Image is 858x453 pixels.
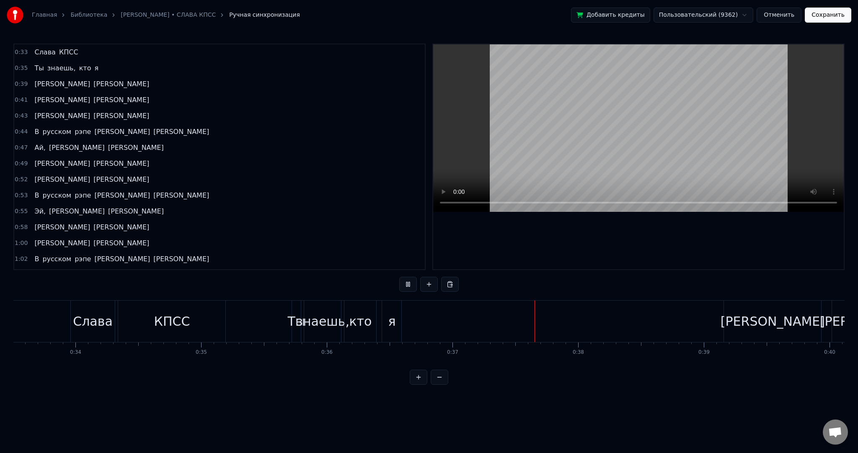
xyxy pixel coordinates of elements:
[34,95,91,105] span: [PERSON_NAME]
[15,239,28,247] span: 1:00
[93,127,151,136] span: [PERSON_NAME]
[824,349,835,356] div: 0:40
[15,80,28,88] span: 0:39
[34,190,40,200] span: В
[48,206,106,216] span: [PERSON_NAME]
[32,11,300,19] nav: breadcrumb
[15,96,28,104] span: 0:41
[15,144,28,152] span: 0:47
[74,254,92,264] span: рэпе
[349,312,372,331] div: кто
[7,7,23,23] img: youka
[93,175,150,184] span: [PERSON_NAME]
[757,8,801,23] button: Отменить
[34,222,91,232] span: [PERSON_NAME]
[34,159,91,168] span: [PERSON_NAME]
[93,190,151,200] span: [PERSON_NAME]
[287,312,305,331] div: Ты
[15,207,28,216] span: 0:55
[93,159,150,168] span: [PERSON_NAME]
[93,95,150,105] span: [PERSON_NAME]
[15,191,28,200] span: 0:53
[196,349,207,356] div: 0:35
[34,127,40,136] span: В
[41,190,72,200] span: русском
[34,175,91,184] span: [PERSON_NAME]
[296,312,349,331] div: знаешь,
[15,64,28,72] span: 0:35
[154,312,190,331] div: КПСС
[93,238,150,248] span: [PERSON_NAME]
[41,127,72,136] span: русском
[388,312,395,331] div: я
[152,190,210,200] span: [PERSON_NAME]
[805,8,851,23] button: Сохранить
[15,223,28,232] span: 0:58
[34,111,91,121] span: [PERSON_NAME]
[152,127,210,136] span: [PERSON_NAME]
[93,79,150,89] span: [PERSON_NAME]
[823,420,848,445] a: Открытый чат
[107,206,165,216] span: [PERSON_NAME]
[48,143,106,152] span: [PERSON_NAME]
[93,63,99,73] span: я
[93,111,150,121] span: [PERSON_NAME]
[34,63,44,73] span: Ты
[41,254,72,264] span: русском
[34,254,40,264] span: В
[15,112,28,120] span: 0:43
[93,222,150,232] span: [PERSON_NAME]
[58,47,79,57] span: КПСС
[73,312,113,331] div: Слава
[70,11,107,19] a: Библиотека
[47,63,77,73] span: знаешь,
[721,312,825,331] div: [PERSON_NAME]
[78,63,92,73] span: кто
[74,190,92,200] span: рэпе
[34,238,91,248] span: [PERSON_NAME]
[121,11,216,19] a: [PERSON_NAME] • СЛАВА КПСС
[15,128,28,136] span: 0:44
[573,349,584,356] div: 0:38
[93,254,151,264] span: [PERSON_NAME]
[15,160,28,168] span: 0:49
[698,349,710,356] div: 0:39
[571,8,650,23] button: Добавить кредиты
[34,79,91,89] span: [PERSON_NAME]
[32,11,57,19] a: Главная
[152,254,210,264] span: [PERSON_NAME]
[15,255,28,263] span: 1:02
[70,349,81,356] div: 0:34
[34,206,47,216] span: Эй,
[447,349,458,356] div: 0:37
[229,11,300,19] span: Ручная синхронизация
[15,48,28,57] span: 0:33
[15,175,28,184] span: 0:52
[74,127,92,136] span: рэпе
[107,143,165,152] span: [PERSON_NAME]
[34,47,56,57] span: Слава
[321,349,333,356] div: 0:36
[34,143,46,152] span: Ай,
